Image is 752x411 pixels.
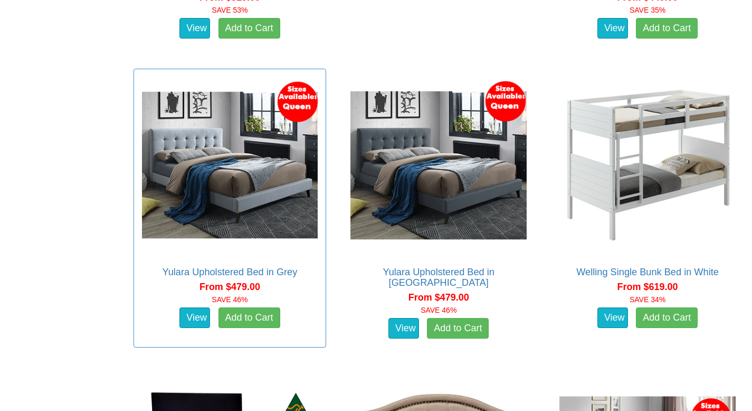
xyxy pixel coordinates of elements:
[348,74,529,256] img: Yulara Upholstered Bed in Charcoal
[212,295,248,304] font: SAVE 46%
[636,307,698,329] a: Add to Cart
[427,318,489,339] a: Add to Cart
[218,307,280,329] a: Add to Cart
[163,267,298,277] a: Yulara Upholstered Bed in Grey
[199,282,260,292] span: From $479.00
[597,307,628,329] a: View
[388,318,419,339] a: View
[597,18,628,39] a: View
[179,307,210,329] a: View
[218,18,280,39] a: Add to Cart
[630,6,665,14] font: SAVE 35%
[636,18,698,39] a: Add to Cart
[421,306,456,314] font: SAVE 46%
[212,6,248,14] font: SAVE 53%
[408,292,469,303] span: From $479.00
[557,74,738,256] img: Welling Single Bunk Bed in White
[383,267,494,288] a: Yulara Upholstered Bed in [GEOGRAPHIC_DATA]
[576,267,719,277] a: Welling Single Bunk Bed in White
[630,295,665,304] font: SAVE 34%
[617,282,678,292] span: From $619.00
[139,74,321,256] img: Yulara Upholstered Bed in Grey
[179,18,210,39] a: View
